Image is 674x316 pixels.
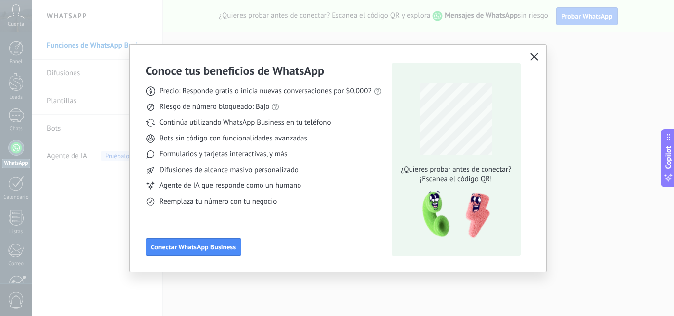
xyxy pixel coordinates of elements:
span: Conectar WhatsApp Business [151,244,236,250]
span: Reemplaza tu número con tu negocio [159,197,277,207]
span: ¿Quieres probar antes de conectar? [398,165,514,175]
span: ¡Escanea el código QR! [398,175,514,184]
h3: Conoce tus beneficios de WhatsApp [146,63,324,78]
img: qr-pic-1x.png [414,188,492,241]
span: Copilot [663,146,673,169]
span: Continúa utilizando WhatsApp Business en tu teléfono [159,118,331,128]
span: Riesgo de número bloqueado: Bajo [159,102,269,112]
span: Bots sin código con funcionalidades avanzadas [159,134,307,143]
span: Agente de IA que responde como un humano [159,181,301,191]
span: Formularios y tarjetas interactivas, y más [159,149,287,159]
button: Conectar WhatsApp Business [146,238,241,256]
span: Difusiones de alcance masivo personalizado [159,165,299,175]
span: Precio: Responde gratis o inicia nuevas conversaciones por $0.0002 [159,86,372,96]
